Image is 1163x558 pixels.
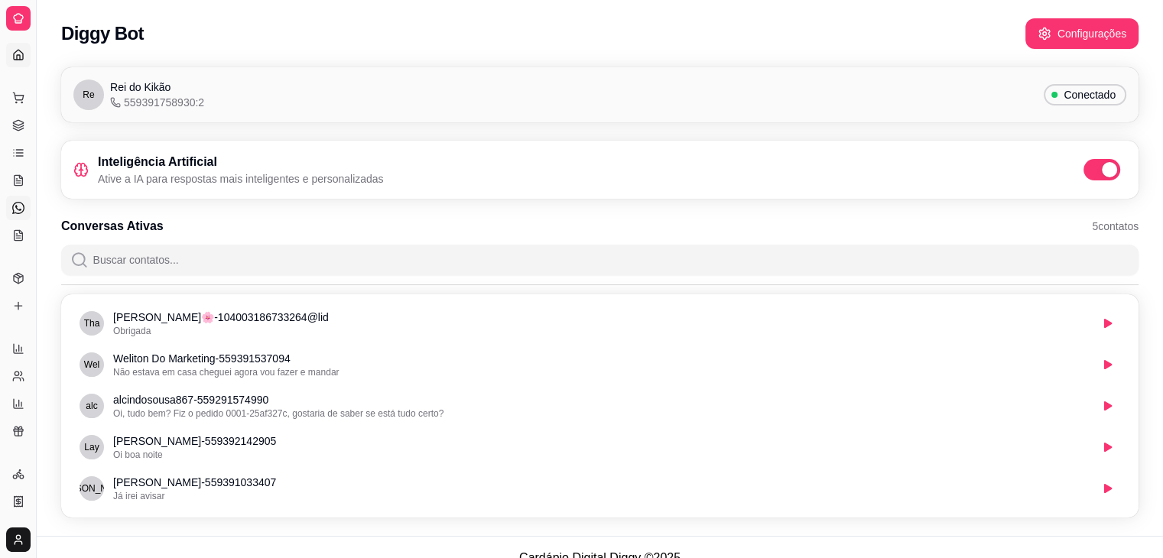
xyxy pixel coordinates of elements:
button: Configurações [1025,18,1139,49]
p: [PERSON_NAME] - 559392142905 [113,433,1090,449]
span: Gilmara Vieira [54,482,130,495]
p: [PERSON_NAME]🌸 - 104003186733264@lid [113,310,1090,325]
p: [PERSON_NAME] - 559391033407 [113,475,1090,490]
span: Oi, tudo bem? Fiz o pedido 0001-25af327c, gostaria de saber se está tudo certo? [113,408,443,419]
span: alcindosousa867 [86,400,97,412]
span: Layssa Munhoz [84,441,99,453]
span: Não estava em casa cheguei agora vou fazer e mandar [113,367,339,378]
span: 5 contatos [1092,219,1139,234]
span: Thaissa Magalhães🌸 [84,317,100,329]
span: 559391758930:2 [110,95,204,110]
p: alcindosousa867 - 559291574990 [113,392,1090,407]
h3: Conversas Ativas [61,217,164,235]
span: Já irei avisar [113,491,164,501]
input: Buscar contatos... [89,245,1129,275]
span: Obrigada [113,326,151,336]
span: Oi boa noite [113,449,163,460]
h2: Diggy Bot [61,21,144,46]
span: Re [83,89,94,101]
h3: Inteligência Artificial [98,153,384,171]
span: Weliton Do Marketing [84,358,99,371]
p: Ative a IA para respostas mais inteligentes e personalizadas [98,171,384,187]
span: Rei do Kikão [110,79,171,95]
p: Weliton Do Marketing - 559391537094 [113,351,1090,366]
span: Conectado [1057,87,1122,102]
